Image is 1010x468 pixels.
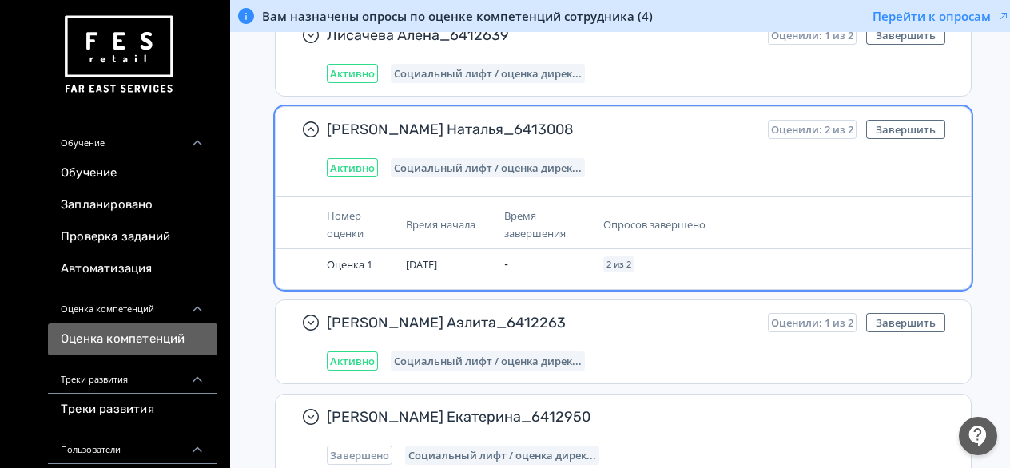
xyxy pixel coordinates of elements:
[394,355,582,367] span: Социальный лифт / оценка директора магазина
[48,119,217,157] div: Обучение
[327,257,372,272] span: Оценка 1
[394,161,582,174] span: Социальный лифт / оценка директора магазина
[498,249,596,280] td: -
[394,67,582,80] span: Социальный лифт / оценка директора магазина
[873,8,1010,24] button: Перейти к опросам
[48,253,217,285] a: Автоматизация
[262,8,653,24] span: Вам назначены опросы по оценке компетенций сотрудника (4)
[327,26,755,45] span: Лисачева Алёна_6412639
[48,394,217,426] a: Треки развития
[771,123,853,136] span: Оценили: 2 из 2
[866,313,945,332] button: Завершить
[606,260,631,269] span: 2 из 2
[48,285,217,323] div: Оценка компетенций
[48,426,217,464] div: Пользователи
[603,217,706,232] span: Опросов завершено
[48,157,217,189] a: Обучение
[327,120,755,139] span: [PERSON_NAME] Наталья_6413008
[330,449,389,462] span: Завершено
[771,29,853,42] span: Оценили: 1 из 2
[48,189,217,221] a: Запланировано
[771,316,853,329] span: Оценили: 1 из 2
[61,10,176,100] img: https://files.teachbase.ru/system/account/57463/logo/medium-936fc5084dd2c598f50a98b9cbe0469a.png
[48,323,217,355] a: Оценка компетенций
[504,208,566,240] span: Время завершения
[330,161,375,174] span: Активно
[48,221,217,253] a: Проверка заданий
[48,355,217,394] div: Треки развития
[406,257,437,272] span: [DATE]
[330,67,375,80] span: Активно
[866,120,945,139] button: Завершить
[327,407,932,426] span: [PERSON_NAME] Екатерина_6412950
[327,208,364,240] span: Номер оценки
[866,26,945,45] button: Завершить
[406,217,475,232] span: Время начала
[327,313,755,332] span: [PERSON_NAME] Аэлита_6412263
[408,449,596,462] span: Социальный лифт / оценка директора магазина
[330,355,375,367] span: Активно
